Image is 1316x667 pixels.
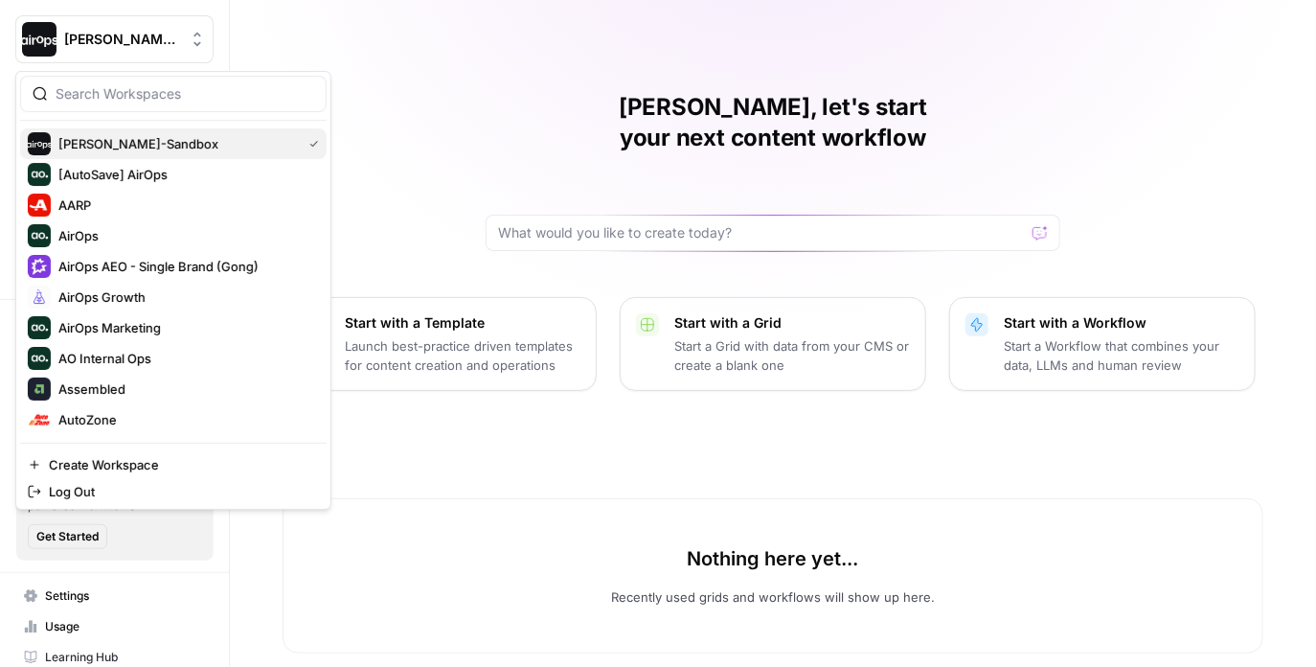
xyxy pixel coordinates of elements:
[28,378,51,401] img: Assembled Logo
[28,408,51,431] img: AutoZone Logo
[20,478,327,505] a: Log Out
[45,587,205,605] span: Settings
[58,349,311,368] span: AO Internal Ops
[49,482,311,501] span: Log Out
[15,611,214,642] a: Usage
[58,165,311,184] span: [AutoSave] AirOps
[58,257,311,276] span: AirOps AEO - Single Brand (Gong)
[15,71,331,510] div: Workspace: Dille-Sandbox
[620,297,926,391] button: Start with a GridStart a Grid with data from your CMS or create a blank one
[22,22,57,57] img: Dille-Sandbox Logo
[15,15,214,63] button: Workspace: Dille-Sandbox
[20,451,327,478] a: Create Workspace
[674,313,910,333] p: Start with a Grid
[28,524,107,549] button: Get Started
[345,313,580,333] p: Start with a Template
[36,528,99,545] span: Get Started
[56,84,314,103] input: Search Workspaces
[58,134,294,153] span: [PERSON_NAME]-Sandbox
[28,347,51,370] img: AO Internal Ops Logo
[28,163,51,186] img: [AutoSave] AirOps Logo
[28,255,51,278] img: AirOps AEO - Single Brand (Gong) Logo
[949,297,1256,391] button: Start with a WorkflowStart a Workflow that combines your data, LLMs and human review
[49,455,311,474] span: Create Workspace
[28,316,51,339] img: AirOps Marketing Logo
[486,92,1060,153] h1: [PERSON_NAME], let's start your next content workflow
[1004,336,1239,375] p: Start a Workflow that combines your data, LLMs and human review
[58,226,311,245] span: AirOps
[28,132,51,155] img: Dille-Sandbox Logo
[58,410,311,429] span: AutoZone
[15,581,214,611] a: Settings
[345,336,580,375] p: Launch best-practice driven templates for content creation and operations
[45,649,205,666] span: Learning Hub
[28,224,51,247] img: AirOps Logo
[28,194,51,217] img: AARP Logo
[58,287,311,307] span: AirOps Growth
[611,587,935,607] p: Recently used grids and workflows will show up here.
[64,30,180,49] span: [PERSON_NAME]-Sandbox
[58,195,311,215] span: AARP
[688,545,859,572] p: Nothing here yet...
[674,336,910,375] p: Start a Grid with data from your CMS or create a blank one
[45,618,205,635] span: Usage
[1004,313,1239,333] p: Start with a Workflow
[58,318,311,337] span: AirOps Marketing
[498,223,1025,242] input: What would you like to create today?
[58,379,311,399] span: Assembled
[28,286,51,309] img: AirOps Growth Logo
[290,297,597,391] button: Start with a TemplateLaunch best-practice driven templates for content creation and operations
